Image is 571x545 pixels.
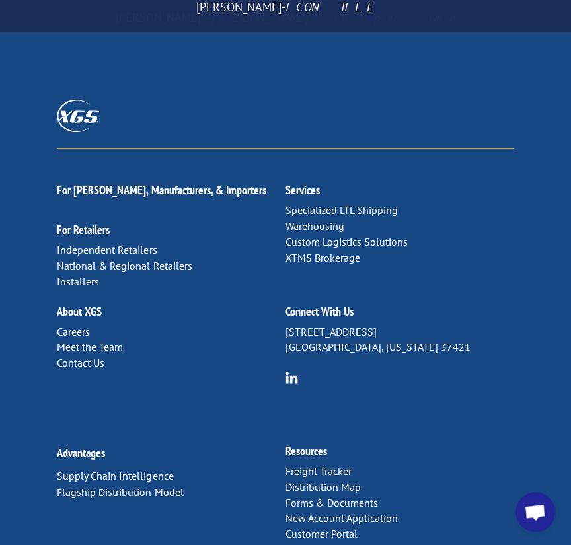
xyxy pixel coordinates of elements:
[57,356,104,369] a: Contact Us
[57,486,183,499] a: Flagship Distribution Model
[285,496,378,509] a: Forms & Documents
[57,469,173,482] a: Supply Chain Intelligence
[57,304,102,319] a: About XGS
[57,325,90,338] a: Careers
[285,511,398,525] a: New Account Application
[285,203,398,217] a: Specialized LTL Shipping
[285,251,360,264] a: XTMS Brokerage
[57,275,99,288] a: Installers
[57,100,99,132] img: XGS_Logos_ALL_2024_All_White
[57,182,266,198] a: For [PERSON_NAME], Manufacturers, & Importers
[285,235,408,248] a: Custom Logistics Solutions
[211,10,456,25] em: [PERSON_NAME] Carpet One
[285,443,327,458] a: Resources
[57,243,157,256] a: Independent Retailers
[285,527,358,540] a: Customer Portal
[285,219,344,233] a: Warehousing
[285,306,514,324] h2: Connect With Us
[285,480,361,493] a: Distribution Map
[285,182,320,198] a: Services
[116,10,456,25] span: [PERSON_NAME] –
[57,445,105,460] a: Advantages
[515,492,555,532] div: Open chat
[57,222,110,237] a: For Retailers
[285,324,514,356] p: [STREET_ADDRESS] [GEOGRAPHIC_DATA], [US_STATE] 37421
[57,259,192,272] a: National & Regional Retailers
[285,371,298,384] img: group-6
[57,340,123,353] a: Meet the Team
[285,464,352,478] a: Freight Tracker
